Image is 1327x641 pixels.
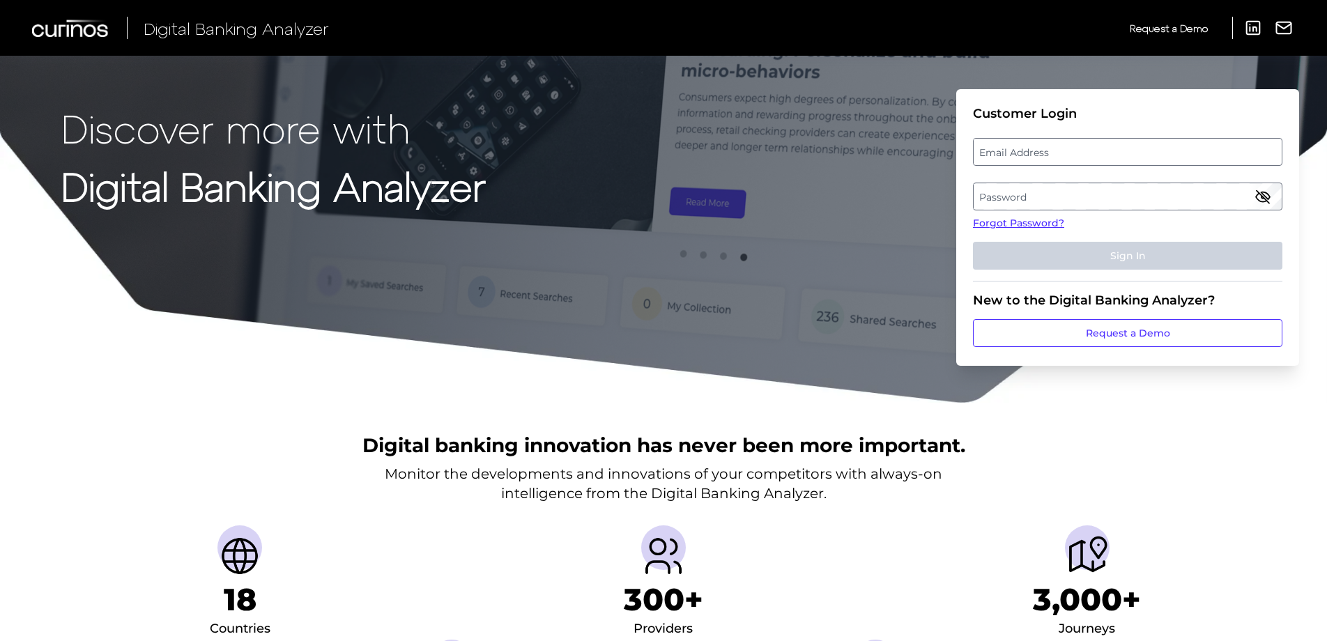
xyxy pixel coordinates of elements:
[1130,22,1208,34] span: Request a Demo
[385,464,942,503] p: Monitor the developments and innovations of your competitors with always-on intelligence from the...
[974,184,1281,209] label: Password
[1130,17,1208,40] a: Request a Demo
[973,242,1282,270] button: Sign In
[973,216,1282,231] a: Forgot Password?
[32,20,110,37] img: Curinos
[61,162,486,209] strong: Digital Banking Analyzer
[974,139,1281,164] label: Email Address
[61,106,486,150] p: Discover more with
[634,618,693,640] div: Providers
[1033,581,1141,618] h1: 3,000+
[144,18,329,38] span: Digital Banking Analyzer
[973,106,1282,121] div: Customer Login
[973,319,1282,347] a: Request a Demo
[1059,618,1115,640] div: Journeys
[224,581,256,618] h1: 18
[362,432,965,458] h2: Digital banking innovation has never been more important.
[624,581,703,618] h1: 300+
[641,534,686,578] img: Providers
[210,618,270,640] div: Countries
[1065,534,1110,578] img: Journeys
[217,534,262,578] img: Countries
[973,293,1282,308] div: New to the Digital Banking Analyzer?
